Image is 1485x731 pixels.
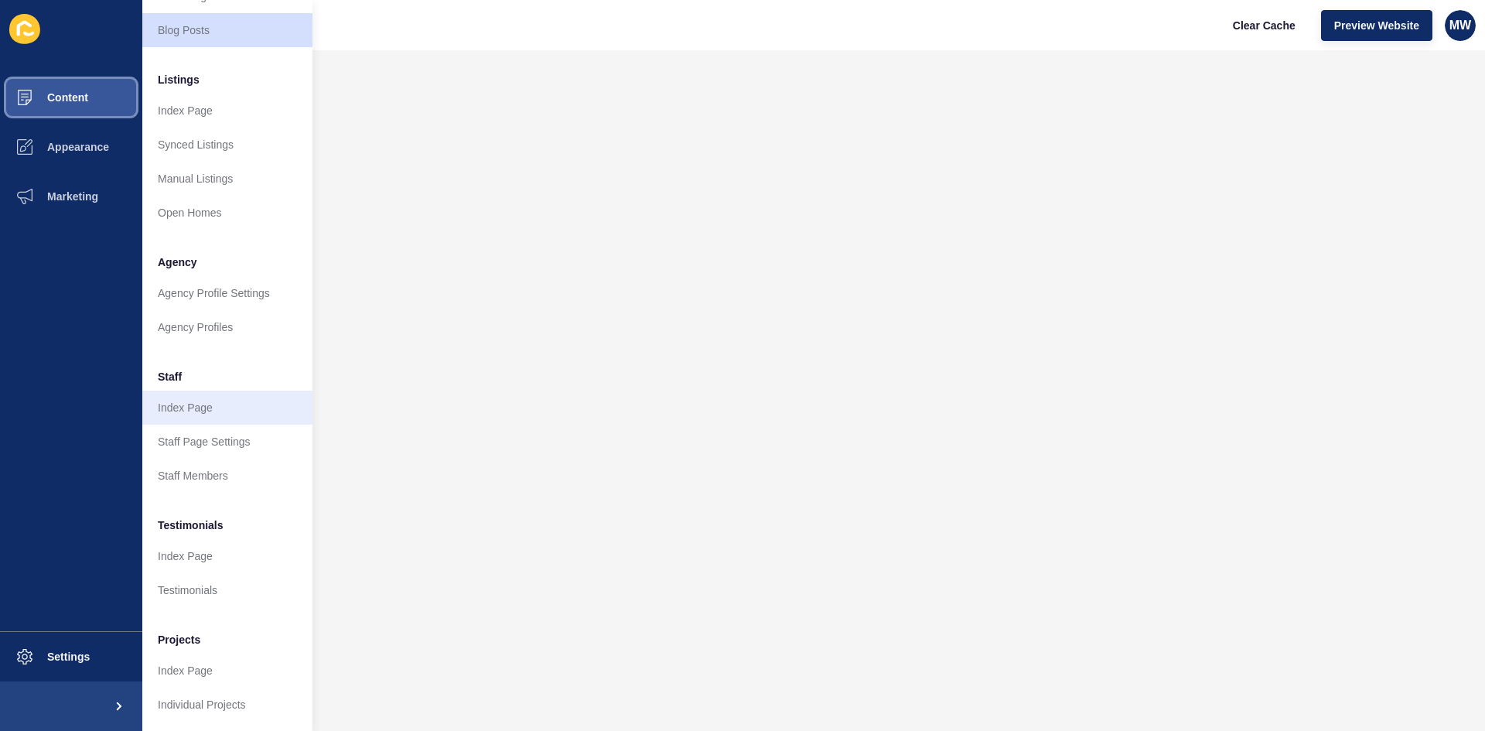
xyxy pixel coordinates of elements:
a: Agency Profile Settings [142,276,312,310]
a: Agency Profiles [142,310,312,344]
a: Index Page [142,391,312,425]
a: Staff Page Settings [142,425,312,459]
a: Staff Members [142,459,312,493]
span: MW [1449,18,1471,33]
a: Blog Posts [142,13,312,47]
span: Agency [158,254,197,270]
a: Index Page [142,94,312,128]
a: Index Page [142,654,312,688]
a: Manual Listings [142,162,312,196]
a: Open Homes [142,196,312,230]
span: Projects [158,632,200,647]
span: Testimonials [158,518,224,533]
span: Listings [158,72,200,87]
span: Clear Cache [1233,18,1296,33]
span: Staff [158,369,182,384]
a: Individual Projects [142,688,312,722]
a: Synced Listings [142,128,312,162]
a: Index Page [142,539,312,573]
button: Preview Website [1321,10,1432,41]
a: Testimonials [142,573,312,607]
span: Preview Website [1334,18,1419,33]
button: Clear Cache [1220,10,1309,41]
